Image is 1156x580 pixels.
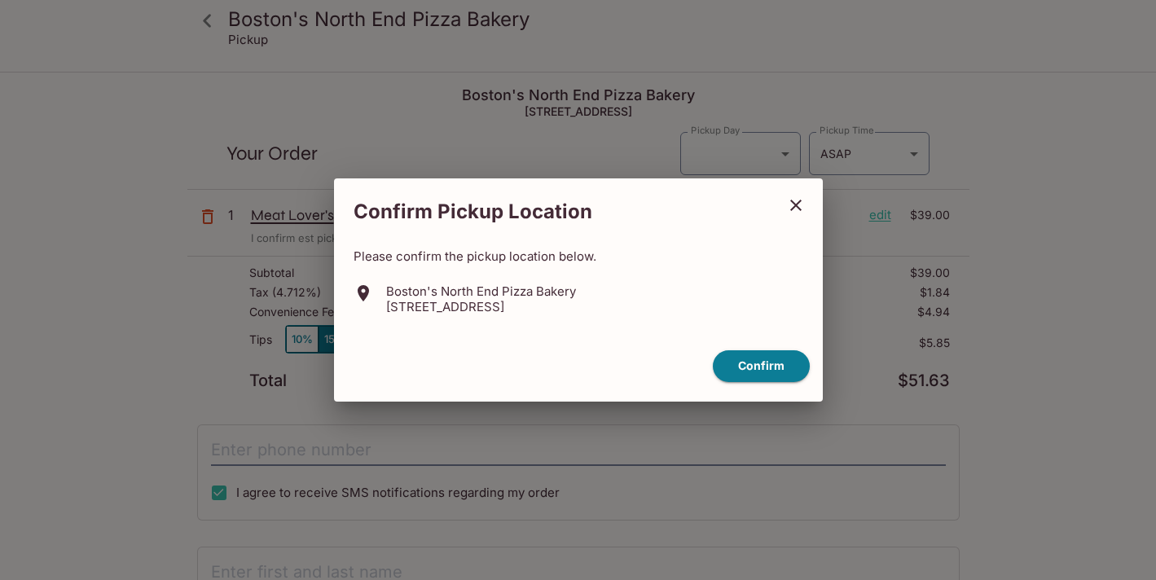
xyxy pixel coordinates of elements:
[713,350,810,382] button: confirm
[334,191,776,232] h2: Confirm Pickup Location
[386,283,576,299] p: Boston's North End Pizza Bakery
[776,185,816,226] button: close
[354,248,803,264] p: Please confirm the pickup location below.
[386,299,576,314] p: [STREET_ADDRESS]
